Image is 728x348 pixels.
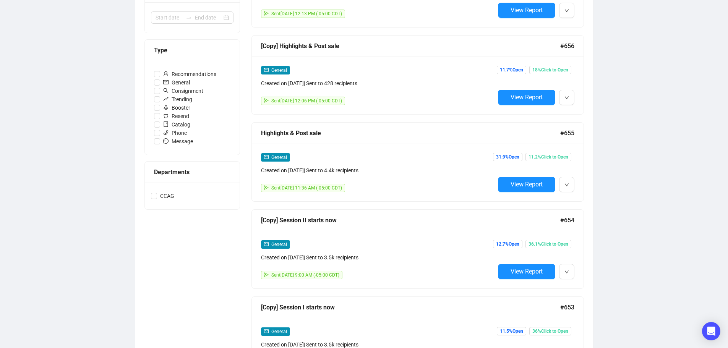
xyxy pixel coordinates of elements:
[564,95,569,100] span: down
[160,120,193,129] span: Catalog
[163,79,169,85] span: mail
[261,166,495,175] div: Created on [DATE] | Sent to 4.4k recipients
[160,70,219,78] span: Recommendations
[271,68,287,73] span: General
[493,240,522,248] span: 12.7% Open
[702,322,720,340] div: Open Intercom Messenger
[264,185,269,190] span: send
[163,96,169,102] span: rise
[564,8,569,13] span: down
[264,155,269,159] span: mail
[251,209,584,289] a: [Copy] Session II starts now#654mailGeneralCreated on [DATE]| Sent to 3.5k recipientssendSent[DAT...
[271,185,342,191] span: Sent [DATE] 11:36 AM (-05:00 CDT)
[261,303,560,312] div: [Copy] Session I starts now
[160,87,206,95] span: Consignment
[160,137,196,146] span: Message
[264,242,269,246] span: mail
[163,105,169,110] span: rocket
[186,15,192,21] span: to
[511,94,543,101] span: View Report
[261,41,560,51] div: [Copy] Highlights & Post sale
[497,66,526,74] span: 11.7% Open
[264,11,269,16] span: send
[497,327,526,335] span: 11.5% Open
[560,128,574,138] span: #655
[271,98,342,104] span: Sent [DATE] 12:06 PM (-05:00 CDT)
[271,11,342,16] span: Sent [DATE] 12:13 PM (-05:00 CDT)
[163,130,169,135] span: phone
[498,90,555,105] button: View Report
[163,113,169,118] span: retweet
[271,155,287,160] span: General
[264,68,269,72] span: mail
[271,272,339,278] span: Sent [DATE] 9:00 AM (-05:00 CDT)
[560,41,574,51] span: #656
[525,153,571,161] span: 11.2% Click to Open
[264,98,269,103] span: send
[529,66,571,74] span: 18% Click to Open
[511,6,543,14] span: View Report
[271,329,287,334] span: General
[560,303,574,312] span: #653
[264,329,269,333] span: mail
[160,104,193,112] span: Booster
[498,264,555,279] button: View Report
[261,79,495,87] div: Created on [DATE] | Sent to 428 recipients
[186,15,192,21] span: swap-right
[154,45,230,55] div: Type
[160,129,190,137] span: Phone
[163,138,169,144] span: message
[163,88,169,93] span: search
[498,3,555,18] button: View Report
[160,112,192,120] span: Resend
[154,167,230,177] div: Departments
[511,268,543,275] span: View Report
[529,327,571,335] span: 36% Click to Open
[163,121,169,127] span: book
[156,13,183,22] input: Start date
[261,215,560,225] div: [Copy] Session II starts now
[160,78,193,87] span: General
[564,183,569,187] span: down
[525,240,571,248] span: 36.1% Click to Open
[493,153,522,161] span: 31.9% Open
[157,192,177,200] span: CCAG
[511,181,543,188] span: View Report
[560,215,574,225] span: #654
[251,122,584,202] a: Highlights & Post sale#655mailGeneralCreated on [DATE]| Sent to 4.4k recipientssendSent[DATE] 11:...
[160,95,195,104] span: Trending
[498,177,555,192] button: View Report
[251,35,584,115] a: [Copy] Highlights & Post sale#656mailGeneralCreated on [DATE]| Sent to 428 recipientssendSent[DAT...
[264,272,269,277] span: send
[195,13,222,22] input: End date
[564,270,569,274] span: down
[271,242,287,247] span: General
[163,71,169,76] span: user
[261,253,495,262] div: Created on [DATE] | Sent to 3.5k recipients
[261,128,560,138] div: Highlights & Post sale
